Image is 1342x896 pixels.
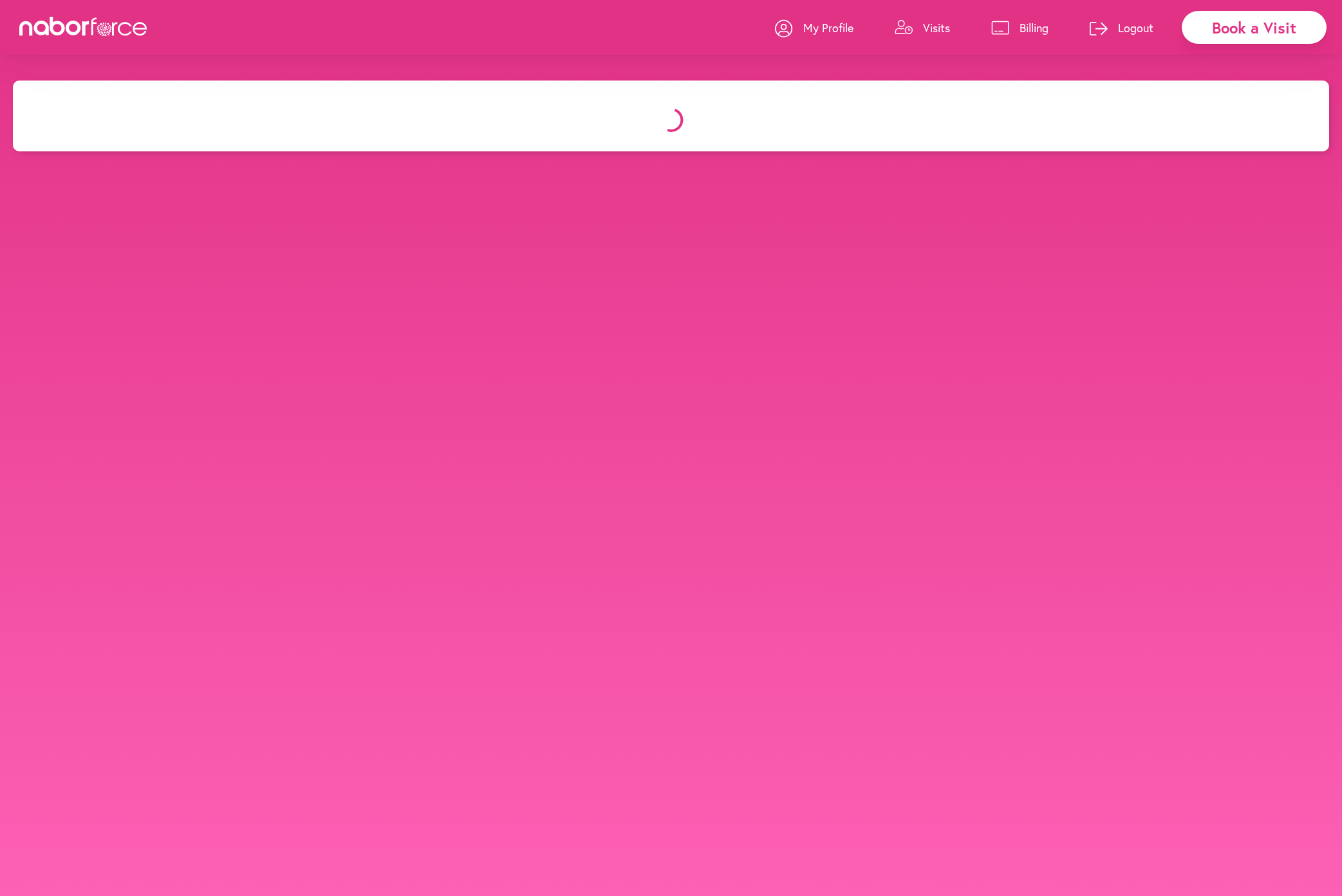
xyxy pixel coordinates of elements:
a: Visits [895,8,950,47]
p: Billing [1020,20,1048,35]
a: Billing [991,8,1048,47]
p: My Profile [803,20,853,35]
div: Book a Visit [1182,11,1327,44]
a: My Profile [775,8,853,47]
a: Logout [1090,8,1153,47]
p: Visits [923,20,950,35]
p: Logout [1118,20,1153,35]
